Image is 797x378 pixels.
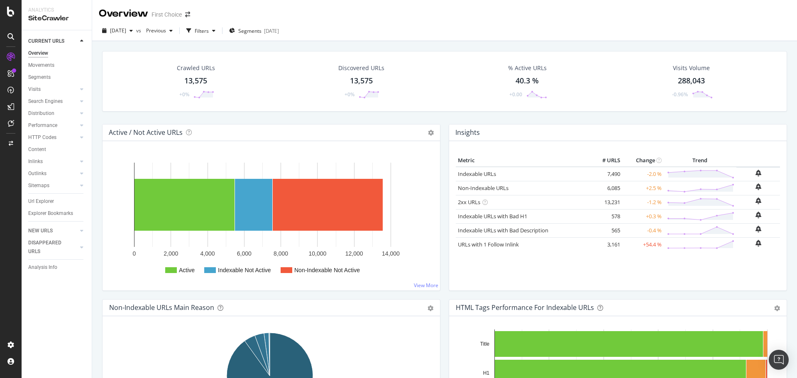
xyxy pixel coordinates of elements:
[28,169,46,178] div: Outlinks
[755,226,761,232] div: bell-plus
[589,181,622,195] td: 6,085
[458,212,527,220] a: Indexable URLs with Bad H1
[589,154,622,167] th: # URLS
[28,97,63,106] div: Search Engines
[152,10,182,19] div: First Choice
[274,250,288,257] text: 8,000
[589,195,622,209] td: 13,231
[428,305,433,311] div: gear
[622,195,664,209] td: -1.2 %
[458,227,548,234] a: Indexable URLs with Bad Description
[769,350,789,370] div: Open Intercom Messenger
[28,85,41,94] div: Visits
[28,263,57,272] div: Analysis Info
[458,170,496,178] a: Indexable URLs
[509,91,522,98] div: +0.00
[136,27,143,34] span: vs
[238,27,262,34] span: Segments
[755,212,761,218] div: bell-plus
[755,183,761,190] div: bell-plus
[28,157,43,166] div: Inlinks
[622,154,664,167] th: Change
[28,121,57,130] div: Performance
[28,109,54,118] div: Distribution
[673,64,710,72] div: Visits Volume
[480,341,490,347] text: Title
[218,267,271,273] text: Indexable Not Active
[28,197,86,206] a: Url Explorer
[458,184,509,192] a: Non-Indexable URLs
[345,91,354,98] div: +0%
[338,64,384,72] div: Discovered URLs
[28,133,56,142] div: HTTP Codes
[508,64,547,72] div: % Active URLs
[110,27,126,34] span: 2025 Aug. 21st
[755,240,761,246] div: bell-plus
[177,64,215,72] div: Crawled URLs
[237,250,252,257] text: 6,000
[109,154,430,284] svg: A chart.
[28,85,78,94] a: Visits
[143,24,176,37] button: Previous
[483,370,490,376] text: H1
[774,305,780,311] div: gear
[28,145,46,154] div: Content
[622,237,664,251] td: +54.4 %
[28,49,86,58] a: Overview
[99,7,148,21] div: Overview
[28,73,86,82] a: Segments
[456,154,589,167] th: Metric
[28,61,86,70] a: Movements
[28,227,78,235] a: NEW URLS
[458,241,519,248] a: URLs with 1 Follow Inlink
[179,267,195,273] text: Active
[143,27,166,34] span: Previous
[28,169,78,178] a: Outlinks
[185,12,190,17] div: arrow-right-arrow-left
[28,239,70,256] div: DISAPPEARED URLS
[458,198,480,206] a: 2xx URLs
[264,27,279,34] div: [DATE]
[28,239,78,256] a: DISAPPEARED URLS
[294,267,360,273] text: Non-Indexable Not Active
[200,250,215,257] text: 4,000
[678,76,705,86] div: 288,043
[28,181,49,190] div: Sitemaps
[309,250,327,257] text: 10,000
[133,250,136,257] text: 0
[382,250,400,257] text: 14,000
[99,24,136,37] button: [DATE]
[226,24,282,37] button: Segments[DATE]
[109,303,214,312] div: Non-Indexable URLs Main Reason
[622,167,664,181] td: -2.0 %
[589,223,622,237] td: 565
[179,91,189,98] div: +0%
[28,49,48,58] div: Overview
[28,145,86,154] a: Content
[414,282,438,289] a: View More
[622,181,664,195] td: +2.5 %
[28,209,86,218] a: Explorer Bookmarks
[516,76,539,86] div: 40.3 %
[109,127,183,138] h4: Active / Not Active URLs
[28,263,86,272] a: Analysis Info
[589,209,622,223] td: 578
[28,133,78,142] a: HTTP Codes
[672,91,688,98] div: -0.96%
[589,167,622,181] td: 7,490
[195,27,209,34] div: Filters
[28,37,64,46] div: CURRENT URLS
[28,97,78,106] a: Search Engines
[345,250,363,257] text: 12,000
[755,170,761,176] div: bell-plus
[184,76,207,86] div: 13,575
[28,14,85,23] div: SiteCrawler
[164,250,178,257] text: 2,000
[28,197,54,206] div: Url Explorer
[28,61,54,70] div: Movements
[28,181,78,190] a: Sitemaps
[350,76,373,86] div: 13,575
[28,157,78,166] a: Inlinks
[622,223,664,237] td: -0.4 %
